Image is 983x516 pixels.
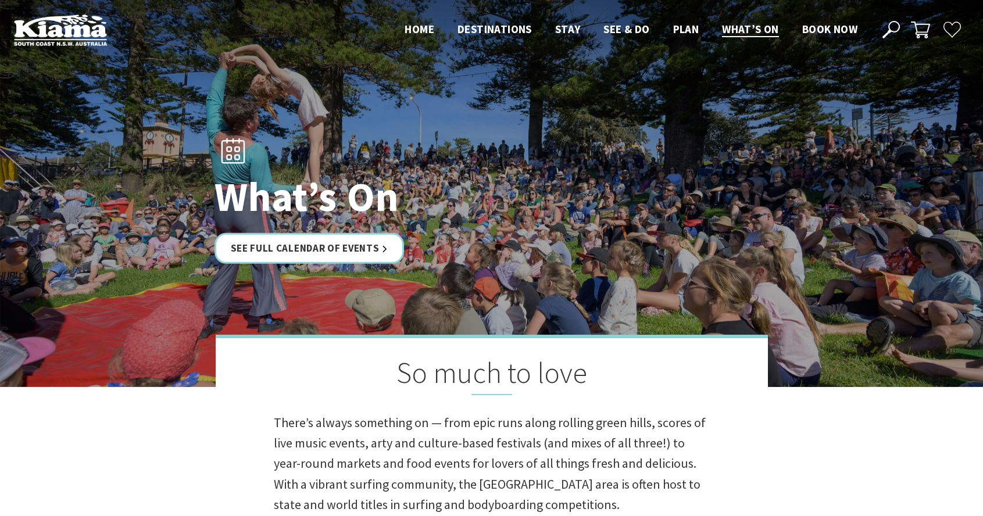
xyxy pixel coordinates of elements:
[14,14,107,46] img: Kiama Logo
[673,22,699,36] span: Plan
[802,22,857,36] span: Book now
[215,233,405,264] a: See Full Calendar of Events
[393,20,869,40] nav: Main Menu
[457,22,532,36] span: Destinations
[722,22,779,36] span: What’s On
[215,174,543,219] h1: What’s On
[555,22,581,36] span: Stay
[603,22,649,36] span: See & Do
[405,22,434,36] span: Home
[274,356,710,395] h2: So much to love
[274,413,710,515] p: There’s always something on — from epic runs along rolling green hills, scores of live music even...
